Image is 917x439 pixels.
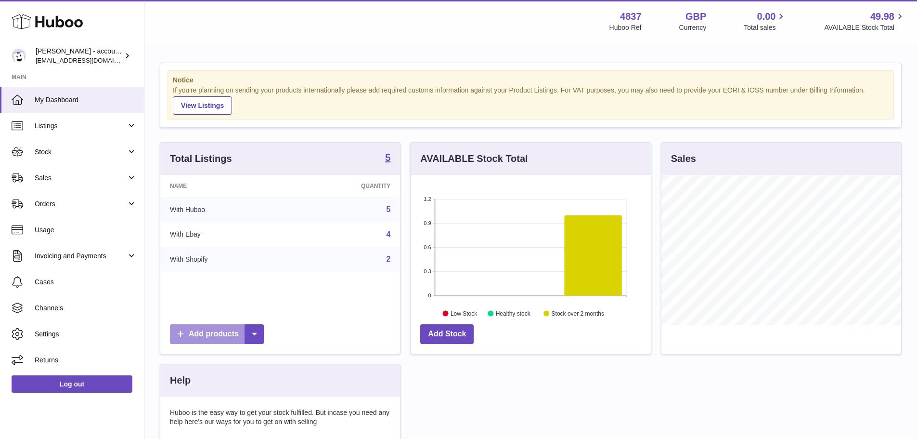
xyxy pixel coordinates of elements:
[35,147,127,157] span: Stock
[424,244,431,250] text: 0.6
[35,252,127,261] span: Invoicing and Payments
[744,23,787,32] span: Total sales
[170,374,191,387] h3: Help
[824,10,905,32] a: 49.98 AVAILABLE Stock Total
[424,196,431,202] text: 1.2
[173,76,889,85] strong: Notice
[35,278,137,287] span: Cases
[386,255,390,263] a: 2
[35,95,137,105] span: My Dashboard
[35,121,127,131] span: Listings
[424,268,431,274] text: 0.3
[36,56,142,64] span: [EMAIL_ADDRESS][DOMAIN_NAME]
[385,153,390,164] a: 5
[35,356,137,365] span: Returns
[609,23,642,32] div: Huboo Ref
[424,220,431,226] text: 0.9
[496,310,531,317] text: Healthy stock
[170,408,390,426] p: Huboo is the easy way to get your stock fulfilled. But incase you need any help here's our ways f...
[685,10,706,23] strong: GBP
[552,310,604,317] text: Stock over 2 months
[679,23,707,32] div: Currency
[420,152,528,165] h3: AVAILABLE Stock Total
[160,247,290,272] td: With Shopify
[12,375,132,393] a: Log out
[35,226,137,235] span: Usage
[870,10,894,23] span: 49.98
[671,152,696,165] h3: Sales
[35,330,137,339] span: Settings
[386,205,390,213] a: 5
[386,230,390,239] a: 4
[290,175,400,197] th: Quantity
[160,222,290,247] td: With Ebay
[160,175,290,197] th: Name
[173,86,889,115] div: If you're planning on sending your products internationally please add required customs informati...
[12,49,26,63] img: internalAdmin-4837@internal.huboo.com
[451,310,478,317] text: Low Stock
[35,304,137,313] span: Channels
[428,293,431,298] text: 0
[170,152,232,165] h3: Total Listings
[420,324,474,344] a: Add Stock
[173,96,232,115] a: View Listings
[35,173,127,183] span: Sales
[385,153,390,162] strong: 5
[757,10,776,23] span: 0.00
[36,47,122,65] div: [PERSON_NAME] - account closed
[824,23,905,32] span: AVAILABLE Stock Total
[35,200,127,209] span: Orders
[170,324,264,344] a: Add products
[620,10,642,23] strong: 4837
[744,10,787,32] a: 0.00 Total sales
[160,197,290,222] td: With Huboo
